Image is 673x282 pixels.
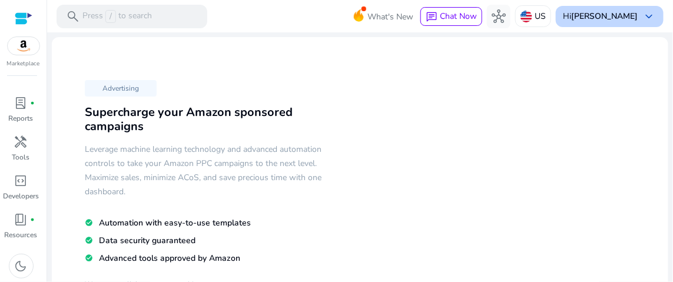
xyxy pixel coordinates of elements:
span: code_blocks [14,174,28,188]
span: book_4 [14,213,28,227]
span: dark_mode [14,259,28,273]
p: Resources [5,230,38,240]
span: Chat Now [440,11,477,22]
mat-icon: check_circle [85,253,93,263]
p: Press to search [82,10,152,23]
span: fiber_manual_record [31,217,35,222]
span: fiber_manual_record [31,101,35,105]
span: lab_profile [14,96,28,110]
span: Data security guaranteed [99,235,195,246]
span: keyboard_arrow_down [642,9,657,24]
span: / [105,10,116,23]
span: Advanced tools approved by Amazon [99,253,240,264]
span: handyman [14,135,28,149]
h3: Supercharge your Amazon sponsored campaigns [85,105,337,134]
p: Tools [12,152,30,162]
img: amazon.svg [8,37,39,55]
p: Advertising [85,80,157,97]
mat-icon: check_circle [85,235,93,245]
button: chatChat Now [420,7,482,26]
p: Hi [563,12,638,21]
p: Reports [9,113,34,124]
mat-icon: check_circle [85,218,93,228]
span: hub [492,9,506,24]
button: hub [487,5,510,28]
img: us.svg [521,11,532,22]
span: Automation with easy-to-use templates [99,217,251,228]
p: US [535,6,546,26]
span: search [66,9,80,24]
b: [PERSON_NAME] [571,11,638,22]
h5: Leverage machine learning technology and advanced automation controls to take your Amazon PPC cam... [85,142,337,199]
p: Developers [3,191,39,201]
span: What's New [367,6,413,27]
span: chat [426,11,437,23]
p: Marketplace [7,59,40,68]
